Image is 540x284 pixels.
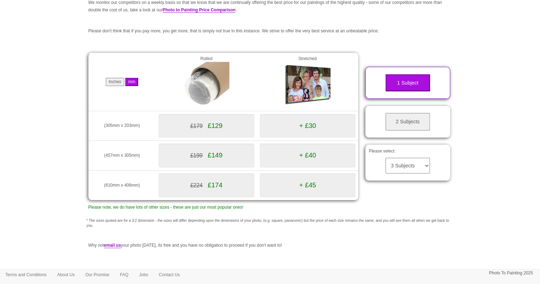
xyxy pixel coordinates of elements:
p: Why not your photo [DATE], its free and you have no obligation to proceed if you don't want to! [88,242,452,249]
p: Please note, we do have lots of other sizes - these are just our most popular ones! [88,204,359,211]
a: Photo to Painting Price Comparison [163,7,235,13]
span: (457mm x 305mm) [104,153,140,158]
td: Stretched [257,53,358,111]
a: FAQ [115,269,134,280]
span: £224 [190,182,203,188]
span: £174 [208,181,223,189]
a: Our Promise [80,269,114,280]
span: (610mm x 406mm) [104,183,140,188]
a: email us [104,243,121,248]
span: (305mm x 203mm) [104,123,140,128]
span: £199 [190,152,203,159]
button: 2 Subjects [386,113,430,130]
a: Jobs [134,269,153,280]
p: Photo To Painting 2025 [489,269,533,277]
button: 1 Subject [386,74,430,92]
p: * The sizes quoted are for a 3:2 dimension - the sizes will differ depending upon the dimensions ... [87,218,454,229]
span: + £30 [299,122,316,129]
a: Contact Us [153,269,185,280]
span: £179 [190,123,203,129]
button: mm [125,78,138,86]
div: Please select: [365,145,450,181]
span: £149 [208,151,223,159]
td: Rolled [156,53,257,111]
span: + £45 [299,181,316,189]
button: Inches [106,78,124,86]
span: £129 [208,122,223,129]
img: Rolled [183,62,229,108]
a: About Us [52,269,80,280]
span: + £40 [299,151,316,159]
img: Gallery Wrap [284,62,331,108]
p: Please don't think that if you pay more, you get more, that is simply not true in this instance. ... [88,27,452,35]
